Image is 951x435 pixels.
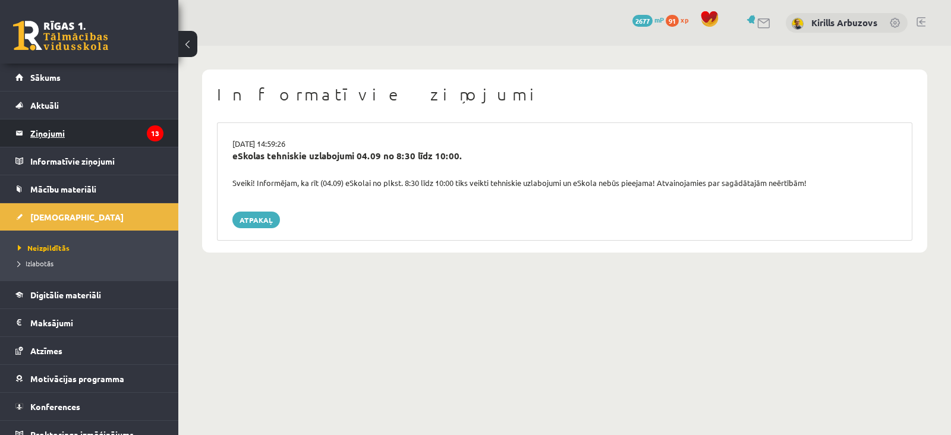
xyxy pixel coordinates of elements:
[13,21,108,51] a: Rīgas 1. Tālmācības vidusskola
[15,64,163,91] a: Sākums
[30,184,96,194] span: Mācību materiāli
[15,92,163,119] a: Aktuāli
[30,147,163,175] legend: Informatīvie ziņojumi
[30,373,124,384] span: Motivācijas programma
[147,125,163,141] i: 13
[18,259,53,268] span: Izlabotās
[15,337,163,364] a: Atzīmes
[217,84,912,105] h1: Informatīvie ziņojumi
[632,15,664,24] a: 2677 mP
[15,175,163,203] a: Mācību materiāli
[30,119,163,147] legend: Ziņojumi
[223,177,906,189] div: Sveiki! Informējam, ka rīt (04.09) eSkolai no plkst. 8:30 līdz 10:00 tiks veikti tehniskie uzlabo...
[632,15,653,27] span: 2677
[232,212,280,228] a: Atpakaļ
[18,242,166,253] a: Neizpildītās
[223,138,906,150] div: [DATE] 14:59:26
[792,18,804,30] img: Kirills Arbuzovs
[30,289,101,300] span: Digitālie materiāli
[30,401,80,412] span: Konferences
[18,258,166,269] a: Izlabotās
[15,119,163,147] a: Ziņojumi13
[15,393,163,420] a: Konferences
[30,345,62,356] span: Atzīmes
[18,243,70,253] span: Neizpildītās
[15,203,163,231] a: [DEMOGRAPHIC_DATA]
[30,72,61,83] span: Sākums
[30,212,124,222] span: [DEMOGRAPHIC_DATA]
[811,17,877,29] a: Kirills Arbuzovs
[232,149,897,163] div: eSkolas tehniskie uzlabojumi 04.09 no 8:30 līdz 10:00.
[30,309,163,336] legend: Maksājumi
[15,281,163,308] a: Digitālie materiāli
[15,309,163,336] a: Maksājumi
[30,100,59,111] span: Aktuāli
[666,15,694,24] a: 91 xp
[681,15,688,24] span: xp
[15,365,163,392] a: Motivācijas programma
[654,15,664,24] span: mP
[666,15,679,27] span: 91
[15,147,163,175] a: Informatīvie ziņojumi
